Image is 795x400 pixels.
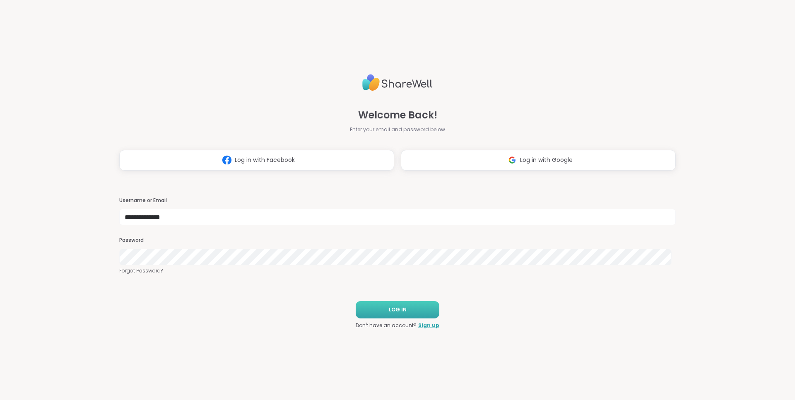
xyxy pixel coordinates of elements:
[356,301,439,318] button: LOG IN
[401,150,676,171] button: Log in with Google
[119,197,676,204] h3: Username or Email
[356,322,417,329] span: Don't have an account?
[520,156,573,164] span: Log in with Google
[119,267,676,275] a: Forgot Password?
[219,152,235,168] img: ShareWell Logomark
[504,152,520,168] img: ShareWell Logomark
[119,150,394,171] button: Log in with Facebook
[235,156,295,164] span: Log in with Facebook
[389,306,407,313] span: LOG IN
[358,108,437,123] span: Welcome Back!
[418,322,439,329] a: Sign up
[350,126,445,133] span: Enter your email and password below
[119,237,676,244] h3: Password
[362,71,433,94] img: ShareWell Logo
